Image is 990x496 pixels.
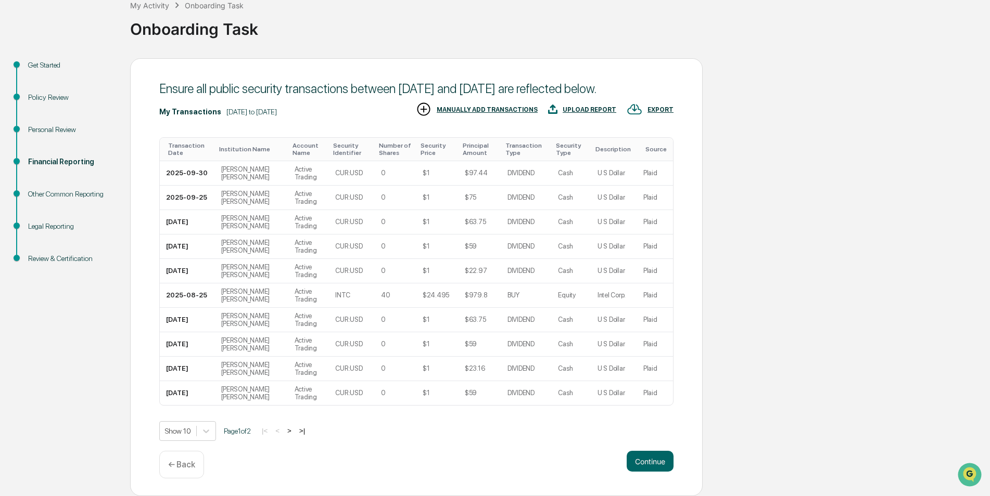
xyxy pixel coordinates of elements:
[288,210,329,234] td: Active Trading
[130,11,985,38] div: Onboarding Task
[226,108,277,116] div: [DATE] to [DATE]
[558,364,573,372] div: Cash
[221,165,282,181] div: [PERSON_NAME] [PERSON_NAME]
[160,186,215,210] td: 2025-09-25
[381,267,386,275] div: 0
[637,186,673,210] td: Plaid
[637,234,673,259] td: Plaid
[221,312,282,328] div: [PERSON_NAME] [PERSON_NAME]
[463,142,497,156] div: Toggle SortBy
[288,186,329,210] td: Active Trading
[293,142,325,156] div: Toggle SortBy
[379,142,412,156] div: Toggle SortBy
[648,106,674,113] div: EXPORT
[507,364,535,372] div: DIVIDEND
[465,267,487,275] div: $22.97
[381,364,386,372] div: 0
[185,1,244,10] div: Onboarding Task
[75,132,84,140] div: 🗄️
[335,389,362,397] div: CUR:USD
[288,259,329,283] td: Active Trading
[423,340,429,348] div: $1
[28,189,113,200] div: Other Common Reporting
[219,146,284,153] div: Toggle SortBy
[335,340,362,348] div: CUR:USD
[35,90,132,98] div: We're available if you need us!
[335,169,362,177] div: CUR:USD
[598,242,625,250] div: U S Dollar
[71,127,133,146] a: 🗄️Attestations
[637,161,673,186] td: Plaid
[507,340,535,348] div: DIVIDEND
[465,169,487,177] div: $97.44
[465,242,477,250] div: $59
[627,451,674,472] button: Continue
[507,193,535,201] div: DIVIDEND
[335,218,362,226] div: CUR:USD
[423,291,449,299] div: $24.495
[160,381,215,405] td: [DATE]
[423,242,429,250] div: $1
[168,460,195,469] p: ← Back
[104,176,126,184] span: Pylon
[177,83,189,95] button: Start new chat
[507,291,519,299] div: BUY
[130,1,169,10] div: My Activity
[288,161,329,186] td: Active Trading
[637,381,673,405] td: Plaid
[21,131,67,141] span: Preclearance
[465,316,486,323] div: $63.75
[598,169,625,177] div: U S Dollar
[381,169,386,177] div: 0
[423,169,429,177] div: $1
[335,193,362,201] div: CUR:USD
[6,147,70,165] a: 🔎Data Lookup
[465,218,486,226] div: $63.75
[221,214,282,230] div: [PERSON_NAME] [PERSON_NAME]
[558,267,573,275] div: Cash
[28,124,113,135] div: Personal Review
[333,142,371,156] div: Toggle SortBy
[168,142,211,156] div: Toggle SortBy
[221,385,282,401] div: [PERSON_NAME] [PERSON_NAME]
[272,426,283,435] button: <
[160,161,215,186] td: 2025-09-30
[423,193,429,201] div: $1
[224,427,251,435] span: Page 1 of 2
[160,210,215,234] td: [DATE]
[548,101,557,117] img: UPLOAD REPORT
[381,389,386,397] div: 0
[507,169,535,177] div: DIVIDEND
[558,340,573,348] div: Cash
[288,332,329,357] td: Active Trading
[598,193,625,201] div: U S Dollar
[563,106,616,113] div: UPLOAD REPORT
[465,291,487,299] div: $979.8
[288,234,329,259] td: Active Trading
[437,106,538,113] div: MANUALLY ADD TRANSACTIONS
[637,283,673,308] td: Plaid
[284,426,295,435] button: >
[10,132,19,140] div: 🖐️
[221,288,282,303] div: [PERSON_NAME] [PERSON_NAME]
[598,218,625,226] div: U S Dollar
[160,357,215,381] td: [DATE]
[381,340,386,348] div: 0
[159,108,221,116] div: My Transactions
[335,291,350,299] div: INTC
[381,242,386,250] div: 0
[423,267,429,275] div: $1
[465,340,477,348] div: $59
[423,364,429,372] div: $1
[423,218,429,226] div: $1
[28,253,113,264] div: Review & Certification
[221,263,282,279] div: [PERSON_NAME] [PERSON_NAME]
[6,127,71,146] a: 🖐️Preclearance
[28,156,113,167] div: Financial Reporting
[558,389,573,397] div: Cash
[335,242,362,250] div: CUR:USD
[381,291,390,299] div: 40
[288,357,329,381] td: Active Trading
[598,364,625,372] div: U S Dollar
